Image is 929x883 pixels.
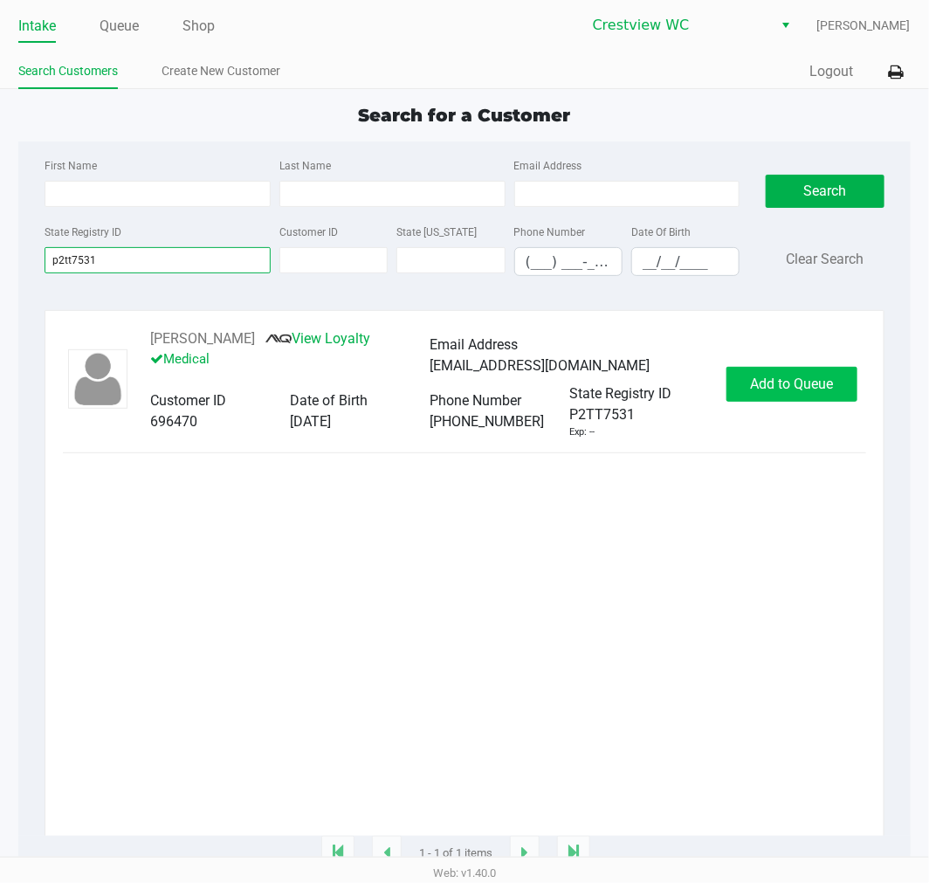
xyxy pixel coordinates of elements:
[569,425,595,440] div: Exp: --
[593,15,763,36] span: Crestview WC
[321,836,354,871] app-submit-button: Move to first page
[774,10,799,41] button: Select
[430,336,518,353] span: Email Address
[18,14,56,38] a: Intake
[290,413,331,430] span: [DATE]
[433,866,496,880] span: Web: v1.40.0
[150,328,255,349] button: See customer info
[45,224,121,240] label: State Registry ID
[18,60,118,82] a: Search Customers
[632,248,739,275] input: Format: MM/DD/YYYY
[514,247,623,276] kendo-maskedtextbox: Format: (999) 999-9999
[631,247,740,276] kendo-maskedtextbox: Format: MM/DD/YYYY
[631,224,691,240] label: Date Of Birth
[726,367,857,402] button: Add to Queue
[817,17,911,35] span: [PERSON_NAME]
[162,60,280,82] a: Create New Customer
[100,14,139,38] a: Queue
[279,224,338,240] label: Customer ID
[557,836,590,871] app-submit-button: Move to last page
[396,224,477,240] label: State [US_STATE]
[569,404,635,425] span: P2TT7531
[430,413,544,430] span: [PHONE_NUMBER]
[430,392,521,409] span: Phone Number
[150,349,430,369] p: Medical
[430,357,650,374] span: [EMAIL_ADDRESS][DOMAIN_NAME]
[265,330,370,347] a: View Loyalty
[359,105,571,126] span: Search for a Customer
[510,836,540,871] app-submit-button: Next
[150,413,197,430] span: 696470
[290,392,368,409] span: Date of Birth
[279,158,331,174] label: Last Name
[372,836,402,871] app-submit-button: Previous
[787,249,864,270] button: Clear Search
[419,845,492,862] span: 1 - 1 of 1 items
[766,175,884,208] button: Search
[569,385,671,402] span: State Registry ID
[810,61,854,82] button: Logout
[750,376,833,392] span: Add to Queue
[514,224,586,240] label: Phone Number
[45,158,97,174] label: First Name
[515,248,622,275] input: Format: (999) 999-9999
[514,158,582,174] label: Email Address
[150,392,226,409] span: Customer ID
[182,14,215,38] a: Shop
